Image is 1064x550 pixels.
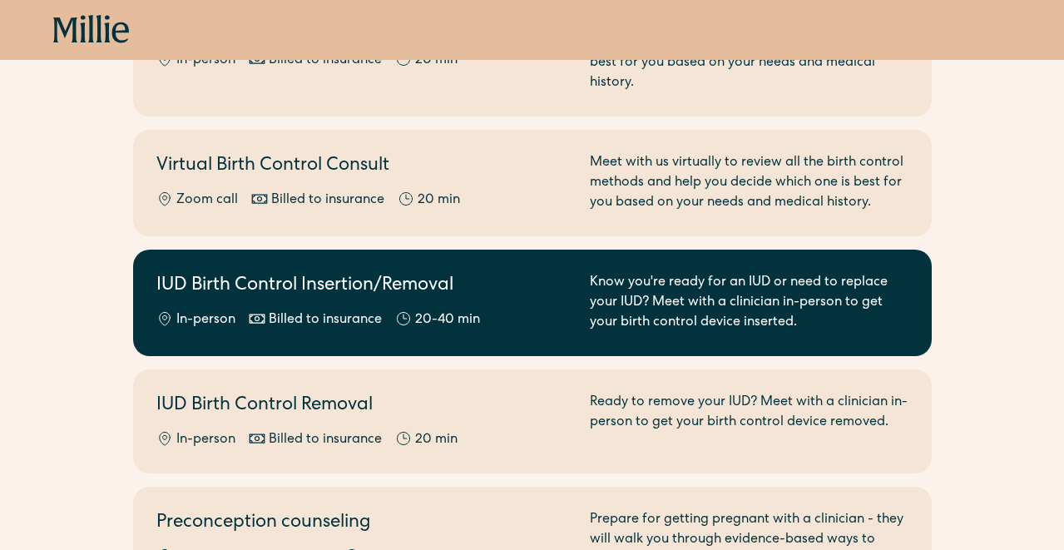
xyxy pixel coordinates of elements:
div: Billed to insurance [271,191,384,211]
h2: Virtual Birth Control Consult [156,153,570,181]
div: 20-40 min [415,310,480,330]
h2: IUD Birth Control Removal [156,393,570,420]
div: Ready to remove your IUD? Meet with a clinician in-person to get your birth control device removed. [590,393,908,450]
div: Billed to insurance [269,430,382,450]
h2: Preconception counseling [156,510,570,538]
div: 20 min [415,430,458,450]
div: In-person [176,430,235,450]
div: Meet with us virtually to review all the birth control methods and help you decide which one is b... [590,153,908,213]
div: In-person [176,310,235,330]
div: In-person [176,51,235,71]
div: Zoom call [176,191,238,211]
a: Virtual Birth Control ConsultZoom callBilled to insurance20 minMeet with us virtually to review a... [133,130,932,236]
a: IUD Birth Control Insertion/RemovalIn-personBilled to insurance20-40 minKnow you're ready for an ... [133,250,932,356]
div: Billed to insurance [269,310,382,330]
div: Know you're ready for an IUD or need to replace your IUD? Meet with a clinician in-person to get ... [590,273,908,333]
h2: IUD Birth Control Insertion/Removal [156,273,570,300]
a: IUD Birth Control RemovalIn-personBilled to insurance20 minReady to remove your IUD? Meet with a ... [133,369,932,473]
div: 20 min [415,51,458,71]
div: 20 min [418,191,460,211]
div: Billed to insurance [269,51,382,71]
